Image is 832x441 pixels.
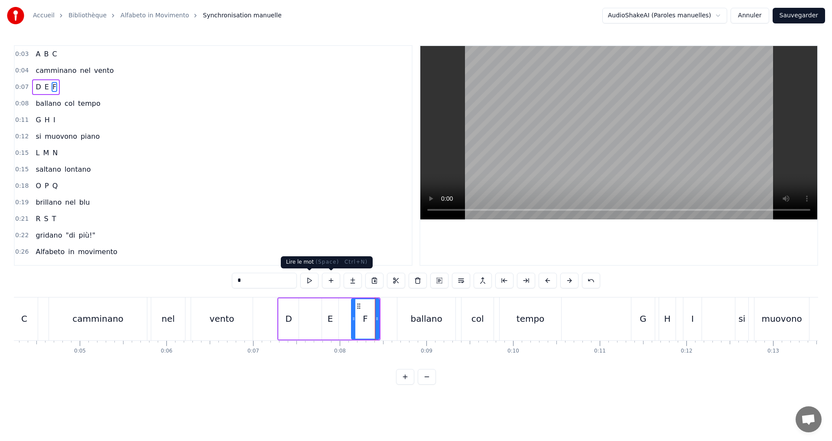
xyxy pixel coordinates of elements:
[210,312,234,325] div: vento
[42,148,50,158] span: M
[363,312,368,325] div: F
[640,312,647,325] div: G
[15,116,29,124] span: 0:11
[43,214,49,224] span: S
[52,115,56,125] span: I
[796,406,822,432] div: Ouvrir le chat
[89,263,99,273] span: un
[74,348,86,355] div: 0:05
[101,263,136,273] span: momento
[44,82,50,92] span: E
[681,348,692,355] div: 0:12
[35,197,62,207] span: brillano
[21,312,27,325] div: C
[77,247,118,257] span: movimento
[35,49,41,59] span: A
[7,7,24,24] img: youka
[33,11,282,20] nav: breadcrumb
[773,8,825,23] button: Sauvegarder
[35,263,52,273] span: Ogni
[15,231,29,240] span: 0:22
[78,230,97,240] span: più!"
[342,259,367,265] span: ( Ctrl+N )
[120,11,189,20] a: Alfabeto in Movimento
[15,132,29,141] span: 0:12
[65,230,76,240] span: "di
[15,66,29,75] span: 0:04
[52,148,58,158] span: N
[44,115,51,125] span: H
[44,131,78,141] span: muovono
[162,312,175,325] div: nel
[35,181,42,191] span: O
[52,82,57,92] span: F
[161,348,172,355] div: 0:06
[15,50,29,59] span: 0:03
[285,312,292,325] div: D
[315,259,339,265] span: ( Space )
[15,198,29,207] span: 0:19
[33,11,55,20] a: Accueil
[15,99,29,108] span: 0:08
[52,181,59,191] span: Q
[328,312,333,325] div: E
[594,348,606,355] div: 0:11
[15,165,29,174] span: 0:15
[81,263,87,273] span: è
[72,312,123,325] div: camminano
[35,131,42,141] span: si
[55,263,79,273] span: lettera
[761,312,802,325] div: muovono
[410,312,442,325] div: ballano
[15,264,29,273] span: 0:29
[247,348,259,355] div: 0:07
[51,49,58,59] span: C
[35,98,62,108] span: ballano
[731,8,769,23] button: Annuler
[44,181,50,191] span: P
[507,348,519,355] div: 0:10
[35,115,42,125] span: G
[281,256,344,268] div: Lire le mot
[738,312,745,325] div: si
[15,182,29,190] span: 0:18
[43,49,49,59] span: B
[471,312,484,325] div: col
[35,247,65,257] span: Alfabeto
[203,11,282,20] span: Synchronisation manuelle
[64,98,75,108] span: col
[77,98,101,108] span: tempo
[93,65,115,75] span: vento
[15,149,29,157] span: 0:15
[691,312,694,325] div: I
[35,164,62,174] span: saltano
[334,348,346,355] div: 0:08
[664,312,671,325] div: H
[15,215,29,223] span: 0:21
[78,197,91,207] span: blu
[35,82,42,92] span: D
[64,164,91,174] span: lontano
[64,197,76,207] span: nel
[80,131,101,141] span: piano
[15,248,29,256] span: 0:26
[35,148,40,158] span: L
[421,348,432,355] div: 0:09
[51,214,57,224] span: T
[35,65,77,75] span: camminano
[517,312,545,325] div: tempo
[68,11,107,20] a: Bibliothèque
[35,214,41,224] span: R
[79,65,91,75] span: nel
[767,348,779,355] div: 0:13
[15,83,29,91] span: 0:07
[67,247,75,257] span: in
[35,230,63,240] span: gridano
